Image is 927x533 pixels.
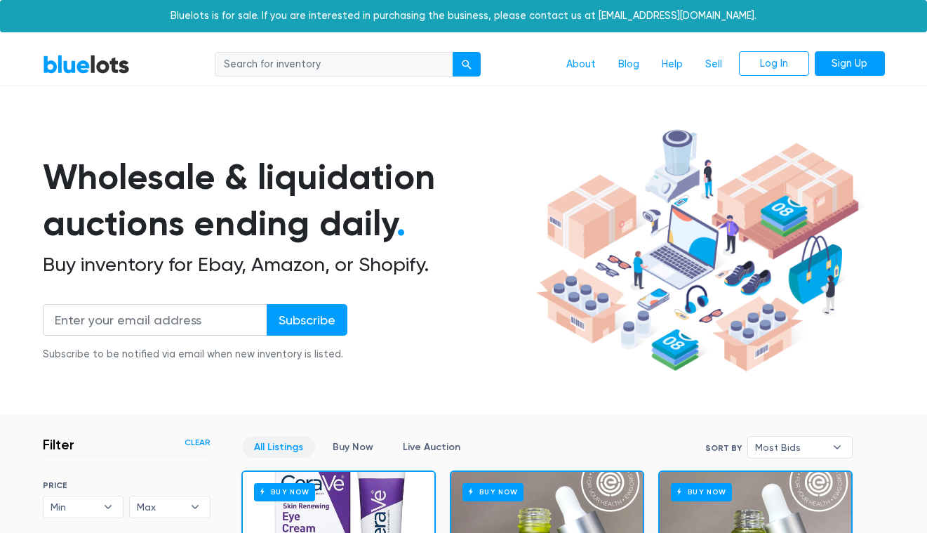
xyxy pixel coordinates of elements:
img: hero-ee84e7d0318cb26816c560f6b4441b76977f77a177738b4e94f68c95b2b83dbb.png [531,123,864,379]
span: . [396,202,406,244]
b: ▾ [93,496,123,518]
a: Clear [185,436,211,449]
b: ▾ [822,437,852,458]
div: Subscribe to be notified via email when new inventory is listed. [43,347,347,362]
span: Most Bids [755,437,825,458]
a: BlueLots [43,54,130,74]
h6: Buy Now [671,483,732,501]
a: About [555,51,607,78]
h1: Wholesale & liquidation auctions ending daily [43,154,531,247]
input: Enter your email address [43,304,267,336]
h3: Filter [43,436,74,453]
h6: PRICE [43,480,211,490]
a: Live Auction [391,436,472,458]
a: Sell [694,51,733,78]
a: Log In [739,51,809,77]
span: Min [51,496,97,518]
b: ▾ [180,496,210,518]
h6: Buy Now [462,483,523,501]
a: Blog [607,51,651,78]
a: Buy Now [321,436,385,458]
h6: Buy Now [254,483,315,501]
a: Help [651,51,694,78]
label: Sort By [705,442,742,454]
span: Max [137,496,183,518]
h2: Buy inventory for Ebay, Amazon, or Shopify. [43,253,531,277]
a: Sign Up [815,51,885,77]
a: All Listings [242,436,315,458]
input: Subscribe [267,304,347,336]
input: Search for inventory [215,52,453,77]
